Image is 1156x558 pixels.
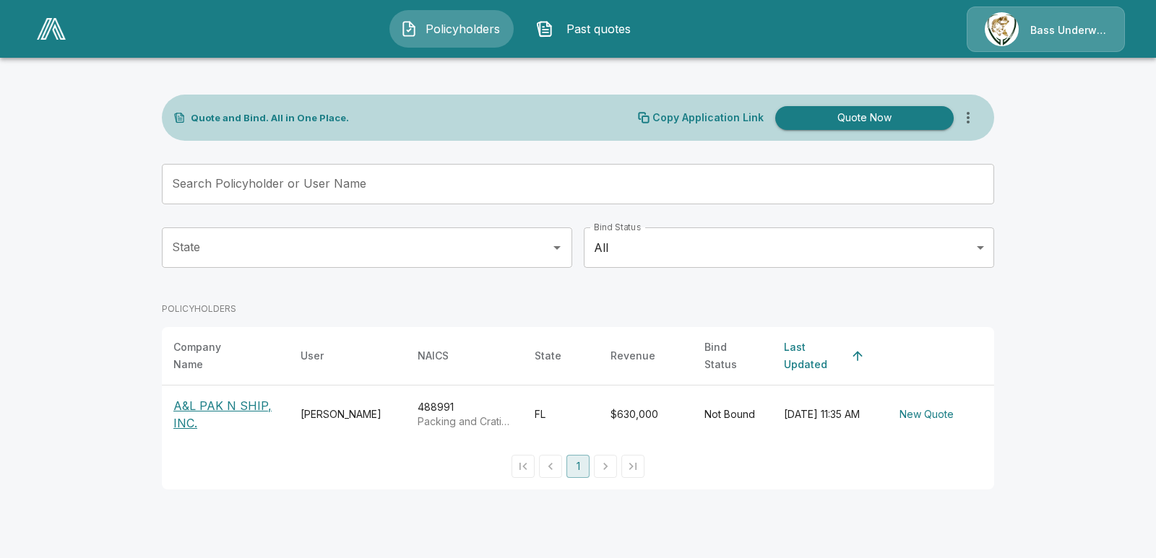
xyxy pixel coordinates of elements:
button: Past quotes IconPast quotes [525,10,650,48]
td: FL [523,385,599,444]
span: Past quotes [559,20,639,38]
p: Copy Application Link [652,113,764,123]
div: NAICS [418,347,449,365]
div: All [584,227,994,268]
button: New Quote [894,401,959,428]
label: Bind Status [594,221,641,233]
img: Policyholders Icon [400,20,418,38]
div: [PERSON_NAME] [301,407,394,422]
button: Open [547,237,567,258]
button: Policyholders IconPolicyholders [389,10,514,48]
td: $630,000 [599,385,693,444]
div: Last Updated [784,339,845,373]
img: Past quotes Icon [536,20,553,38]
a: Quote Now [769,106,954,130]
th: Bind Status [693,327,772,385]
td: [DATE] 11:35 AM [772,385,882,444]
div: 488991 [418,400,512,429]
p: Packing and Crating [418,414,512,429]
button: page 1 [566,455,590,478]
button: more [954,103,983,132]
img: AA Logo [37,18,66,40]
span: Policyholders [423,20,503,38]
div: State [535,347,561,365]
nav: pagination navigation [509,455,647,478]
td: Not Bound [693,385,772,444]
table: simple table [162,327,994,443]
div: Revenue [611,347,655,365]
button: Quote Now [775,106,954,130]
